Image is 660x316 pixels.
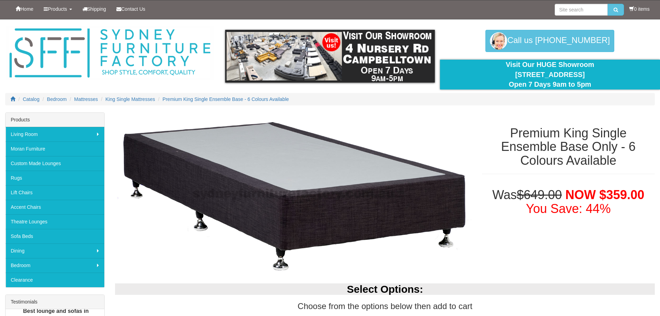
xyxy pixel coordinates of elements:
input: Site search [555,4,608,16]
a: Mattresses [74,96,98,102]
span: Home [20,6,33,12]
span: Products [48,6,67,12]
a: Contact Us [111,0,150,18]
a: Theatre Lounges [6,214,104,229]
a: Home [10,0,38,18]
a: Sofa Beds [6,229,104,244]
h1: Premium King Single Ensemble Base Only - 6 Colours Available [482,126,655,168]
b: Select Options: [347,283,423,295]
span: NOW $359.00 [565,188,644,202]
span: Contact Us [121,6,145,12]
a: Dining [6,244,104,258]
a: Rugs [6,171,104,185]
img: Sydney Furniture Factory [6,26,214,80]
a: King Single Mattresses [105,96,155,102]
span: Shipping [87,6,106,12]
del: $649.00 [517,188,562,202]
font: You Save: 44% [526,202,611,216]
div: Visit Our HUGE Showroom [STREET_ADDRESS] Open 7 Days 9am to 5pm [445,60,655,89]
a: Custom Made Lounges [6,156,104,171]
a: Living Room [6,127,104,142]
a: Lift Chairs [6,185,104,200]
a: Catalog [23,96,39,102]
a: Premium King Single Ensemble Base - 6 Colours Available [162,96,289,102]
div: Testimonials [6,295,104,309]
a: Moran Furniture [6,142,104,156]
a: Clearance [6,273,104,287]
h1: Was [482,188,655,215]
div: Products [6,113,104,127]
a: Bedroom [47,96,67,102]
li: 0 items [629,6,650,12]
a: Products [38,0,77,18]
a: Accent Chairs [6,200,104,214]
img: showroom.gif [225,30,435,83]
a: Shipping [77,0,112,18]
h3: Choose from the options below then add to cart [115,302,655,311]
a: Bedroom [6,258,104,273]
